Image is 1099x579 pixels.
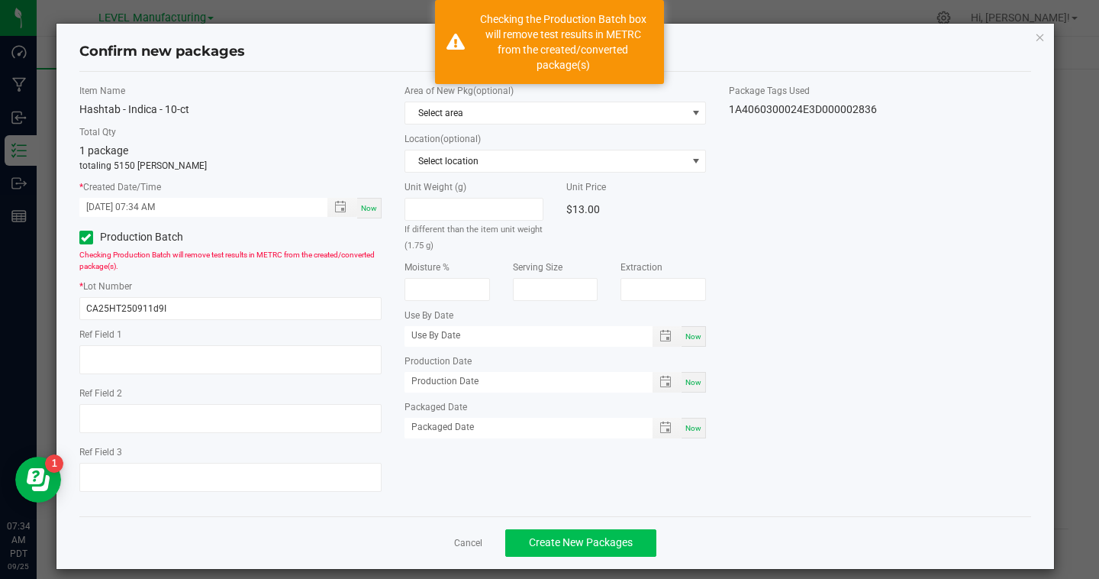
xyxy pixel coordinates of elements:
[513,260,598,274] label: Serving Size
[327,198,357,217] span: Toggle popup
[454,537,482,550] a: Cancel
[405,102,687,124] span: Select area
[79,328,382,341] label: Ref Field 1
[473,86,514,96] span: (optional)
[404,260,490,274] label: Moisture %
[79,251,375,270] span: Checking Production Batch will remove test results in METRC from the created/converted package(s).
[404,132,707,146] label: Location
[79,280,382,293] label: Lot Number
[79,387,382,400] label: Ref Field 2
[729,102,1031,118] div: 1A4060300024E3D000002836
[79,102,382,118] div: Hashtab - Indica - 10-ct
[405,150,687,172] span: Select location
[685,332,701,341] span: Now
[473,11,653,73] div: Checking the Production Batch box will remove test results in METRC from the created/converted pa...
[404,180,544,194] label: Unit Weight (g)
[685,378,701,387] span: Now
[505,529,656,557] button: Create New Packages
[79,42,1032,62] h4: Confirm new packages
[361,204,377,212] span: Now
[79,180,382,194] label: Created Date/Time
[404,372,637,391] input: Production Date
[45,454,63,473] iframe: Resource center unread badge
[404,400,707,414] label: Packaged Date
[653,418,682,438] span: Toggle popup
[79,445,382,459] label: Ref Field 3
[15,457,61,503] iframe: Resource center
[404,150,707,173] span: NO DATA FOUND
[685,424,701,432] span: Now
[404,418,637,437] input: Packaged Date
[529,536,633,548] span: Create New Packages
[404,354,707,368] label: Production Date
[729,84,1031,98] label: Package Tags Used
[79,144,128,157] span: 1 package
[653,326,682,347] span: Toggle popup
[653,372,682,393] span: Toggle popup
[79,84,382,98] label: Item Name
[566,198,706,221] div: $13.00
[79,159,382,173] p: totaling 5150 [PERSON_NAME]
[404,225,543,251] small: If different than the item unit weight (1.75 g)
[440,134,481,144] span: (optional)
[404,84,707,98] label: Area of New Pkg
[79,198,311,217] input: Created Datetime
[79,125,382,139] label: Total Qty
[620,260,706,274] label: Extraction
[79,229,219,245] label: Production Batch
[566,180,706,194] label: Unit Price
[404,309,707,322] label: Use By Date
[404,326,637,345] input: Use By Date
